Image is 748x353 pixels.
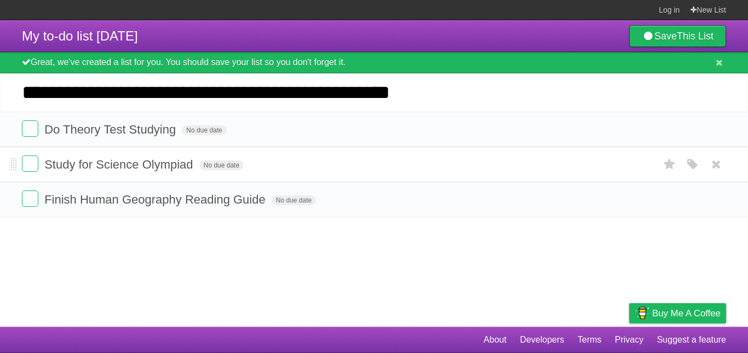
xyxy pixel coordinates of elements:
[22,120,38,137] label: Done
[44,158,195,171] span: Study for Science Olympiad
[272,195,316,205] span: No due date
[199,160,244,170] span: No due date
[484,329,507,350] a: About
[629,25,726,47] a: SaveThis List
[182,125,226,135] span: No due date
[652,304,721,323] span: Buy me a coffee
[635,304,649,322] img: Buy me a coffee
[22,190,38,207] label: Done
[657,329,726,350] a: Suggest a feature
[615,329,643,350] a: Privacy
[44,193,268,206] span: Finish Human Geography Reading Guide
[578,329,602,350] a: Terms
[677,31,714,42] b: This List
[659,155,680,173] label: Star task
[22,28,138,43] span: My to-do list [DATE]
[520,329,564,350] a: Developers
[44,123,179,136] span: Do Theory Test Studying
[629,303,726,323] a: Buy me a coffee
[22,155,38,172] label: Done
